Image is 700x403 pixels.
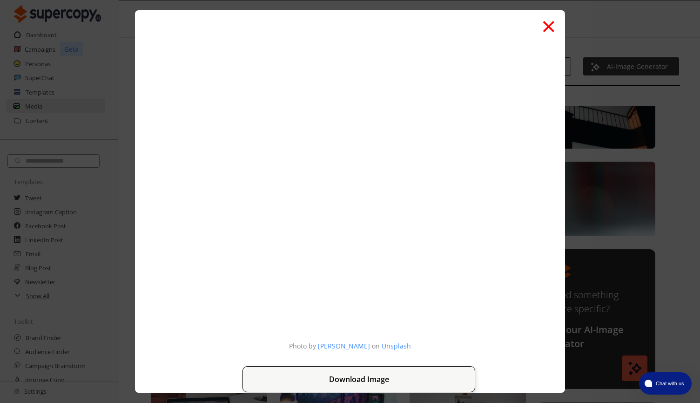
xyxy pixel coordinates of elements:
img: Selected Image [158,34,542,316]
button: Download Image [242,366,475,392]
button: × [541,7,556,43]
a: Unsplash [382,342,411,350]
span: Chat with us [652,380,686,387]
button: atlas-launcher [639,372,692,395]
p: Photo by on [158,342,542,350]
a: [PERSON_NAME] [318,342,370,350]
